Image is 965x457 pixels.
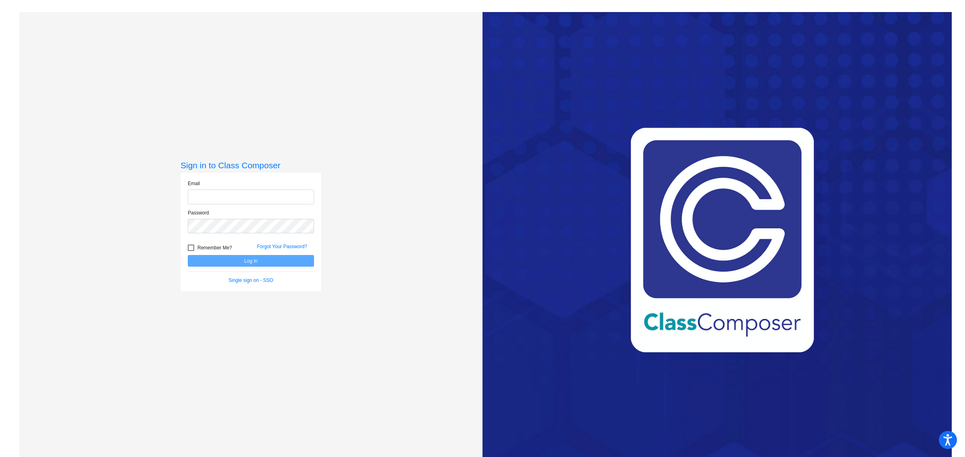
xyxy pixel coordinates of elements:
[188,255,314,267] button: Log In
[188,209,209,216] label: Password
[228,277,273,283] a: Single sign on - SSO
[257,244,307,249] a: Forgot Your Password?
[197,243,232,253] span: Remember Me?
[188,180,200,187] label: Email
[181,160,321,170] h3: Sign in to Class Composer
